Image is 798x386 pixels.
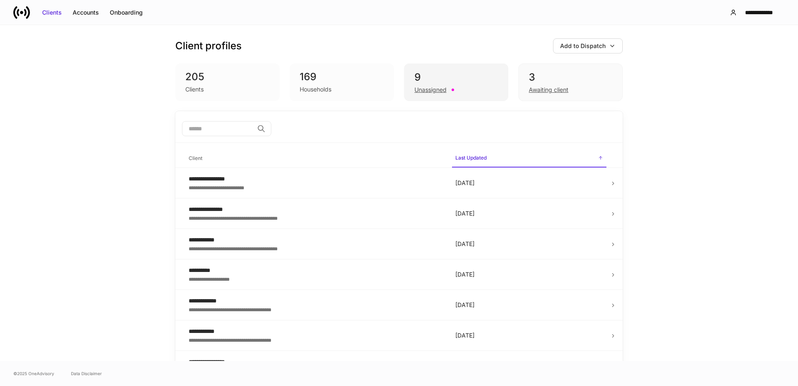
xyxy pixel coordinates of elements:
[67,6,104,19] button: Accounts
[185,85,204,94] div: Clients
[455,270,603,279] p: [DATE]
[71,370,102,377] a: Data Disclaimer
[529,86,568,94] div: Awaiting client
[452,150,606,168] span: Last Updated
[37,6,67,19] button: Clients
[455,331,603,340] p: [DATE]
[104,6,148,19] button: Onboarding
[414,71,498,84] div: 9
[300,85,331,94] div: Households
[518,63,623,101] div: 3Awaiting client
[185,70,270,84] div: 205
[404,63,508,101] div: 9Unassigned
[553,38,623,53] button: Add to Dispatch
[73,8,99,17] div: Accounts
[455,209,603,218] p: [DATE]
[414,86,447,94] div: Unassigned
[300,70,384,84] div: 169
[455,240,603,248] p: [DATE]
[189,154,202,162] h6: Client
[560,42,606,50] div: Add to Dispatch
[13,370,54,377] span: © 2025 OneAdvisory
[42,8,62,17] div: Clients
[110,8,143,17] div: Onboarding
[175,39,242,53] h3: Client profiles
[455,301,603,309] p: [DATE]
[185,150,445,167] span: Client
[529,71,612,84] div: 3
[455,154,487,162] h6: Last Updated
[455,179,603,187] p: [DATE]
